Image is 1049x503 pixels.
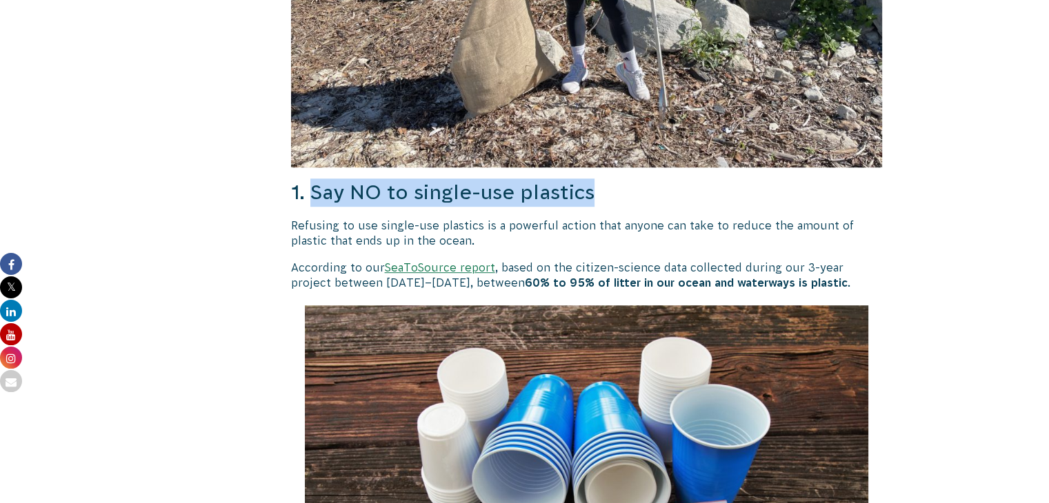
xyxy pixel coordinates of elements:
strong: 60% to [525,276,566,289]
a: SeaToSource report [385,261,495,274]
p: According to our , based on the citizen-science data collected during our 3-year project between ... [291,260,883,291]
p: Refusing to use single-use plastics is a powerful action that anyone can take to reduce the amoun... [291,218,883,249]
h3: 1. Say NO to single-use plastics [291,178,883,207]
strong: 95% of litter in our ocean and waterways is plastic [570,276,848,289]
